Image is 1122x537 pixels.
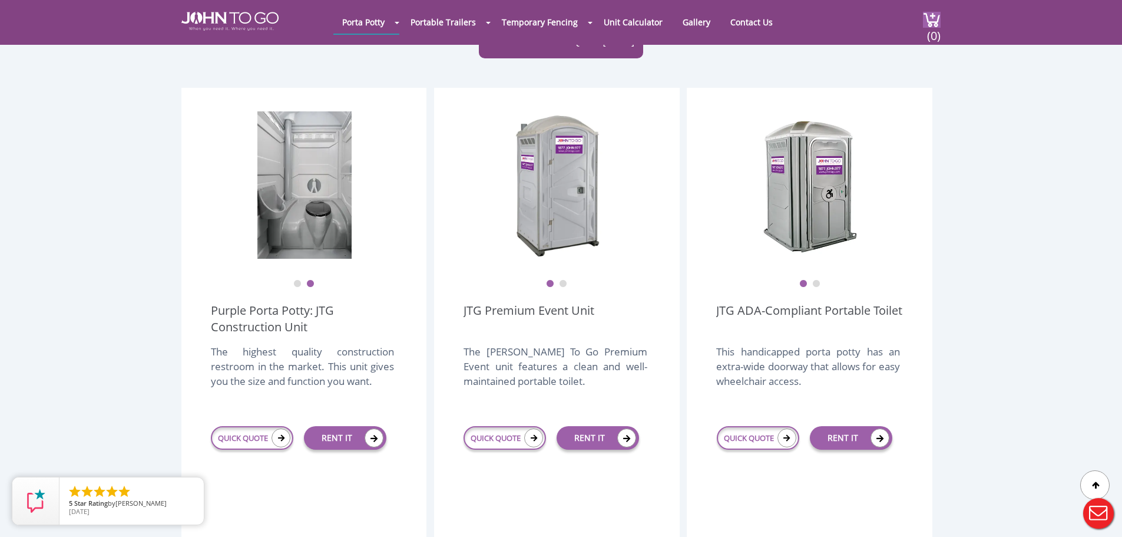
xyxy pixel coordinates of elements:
li:  [92,485,107,499]
span: [DATE] [69,507,90,516]
img: ADA Handicapped Accessible Unit [763,111,857,259]
div: This handicapped porta potty has an extra-wide doorway that allows for easy wheelchair access. [716,344,899,401]
span: 5 [69,499,72,508]
li:  [105,485,119,499]
span: [PERSON_NAME] [115,499,167,508]
a: RENT IT [557,426,639,450]
a: Unit Calculator [595,11,671,34]
img: JOHN to go [181,12,279,31]
a: Portable Trailers [402,11,485,34]
a: RENT IT [304,426,386,450]
button: 2 of 2 [306,280,315,288]
button: 2 of 2 [812,280,820,288]
div: The highest quality construction restroom in the market. This unit gives you the size and functio... [211,344,394,401]
button: 1 of 2 [799,280,807,288]
a: Gallery [674,11,719,34]
a: QUICK QUOTE [464,426,546,450]
a: Porta Potty [333,11,393,34]
span: Star Rating [74,499,108,508]
a: QUICK QUOTE [717,426,799,450]
a: Contact Us [721,11,782,34]
a: Temporary Fencing [493,11,587,34]
div: The [PERSON_NAME] To Go Premium Event unit features a clean and well-maintained portable toilet. [464,344,647,401]
a: JTG Premium Event Unit [464,302,594,335]
img: cart a [923,12,941,28]
span: by [69,500,194,508]
li:  [68,485,82,499]
a: QUICK QUOTE [211,426,293,450]
span: (0) [926,18,941,44]
button: 1 of 2 [293,280,302,288]
img: Review Rating [24,489,48,513]
a: Purple Porta Potty: JTG Construction Unit [211,302,397,335]
a: JTG ADA-Compliant Portable Toilet [716,302,902,335]
button: Live Chat [1075,490,1122,537]
button: 2 of 2 [559,280,567,288]
button: 1 of 2 [546,280,554,288]
li:  [80,485,94,499]
li:  [117,485,131,499]
a: RENT IT [810,426,892,450]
